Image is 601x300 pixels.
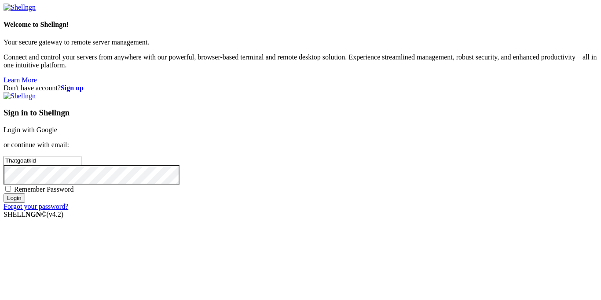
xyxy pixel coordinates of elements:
a: Sign up [61,84,84,92]
b: NGN [26,211,41,218]
img: Shellngn [4,4,36,11]
span: Remember Password [14,185,74,193]
p: Connect and control your servers from anywhere with our powerful, browser-based terminal and remo... [4,53,597,69]
a: Learn More [4,76,37,84]
p: or continue with email: [4,141,597,149]
p: Your secure gateway to remote server management. [4,38,597,46]
input: Remember Password [5,186,11,192]
a: Forgot your password? [4,203,68,210]
input: Login [4,193,25,203]
div: Don't have account? [4,84,597,92]
span: 4.2.0 [47,211,64,218]
img: Shellngn [4,92,36,100]
a: Login with Google [4,126,57,133]
input: Email address [4,156,81,165]
h4: Welcome to Shellngn! [4,21,597,29]
h3: Sign in to Shellngn [4,108,597,118]
span: SHELL © [4,211,63,218]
